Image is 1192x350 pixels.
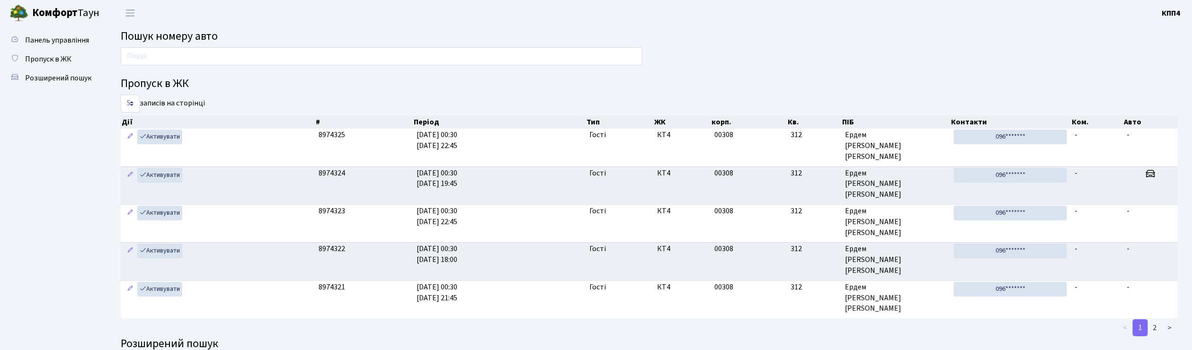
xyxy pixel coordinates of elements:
span: Панель управління [25,35,89,45]
span: 8974321 [319,282,345,292]
span: - [1075,206,1077,216]
span: Пошук номеру авто [121,28,218,44]
th: Тип [586,115,654,129]
th: Період [413,115,586,129]
span: 00308 [714,282,733,292]
a: Пропуск в ЖК [5,50,99,69]
a: Редагувати [125,206,136,220]
span: [DATE] 00:30 [DATE] 22:45 [417,130,457,151]
span: 8974325 [319,130,345,140]
span: [DATE] 00:30 [DATE] 22:45 [417,206,457,227]
th: Контакти [950,115,1071,129]
span: 312 [791,282,837,293]
input: Пошук [121,47,642,65]
span: 8974322 [319,244,345,254]
span: 312 [791,244,837,254]
button: Переключити навігацію [118,5,142,21]
a: Активувати [137,130,182,144]
a: Розширений пошук [5,69,99,87]
a: КПП4 [1162,8,1181,19]
span: [DATE] 00:30 [DATE] 18:00 [417,244,457,265]
h4: Пропуск в ЖК [121,77,1178,91]
span: Гості [589,168,606,179]
th: # [315,115,413,129]
a: Активувати [137,282,182,297]
th: Кв. [787,115,841,129]
th: корп. [711,115,787,129]
span: 8974324 [319,168,345,178]
span: - [1127,244,1130,254]
a: Редагувати [125,244,136,258]
span: 00308 [714,244,733,254]
span: КТ4 [657,282,707,293]
span: КТ4 [657,206,707,217]
th: Авто [1123,115,1178,129]
a: Редагувати [125,130,136,144]
a: Активувати [137,168,182,183]
a: Редагувати [125,282,136,297]
th: ЖК [654,115,711,129]
span: 00308 [714,130,733,140]
span: 00308 [714,168,733,178]
span: - [1127,282,1130,292]
span: Гості [589,282,606,293]
span: Ердем [PERSON_NAME] [PERSON_NAME] [845,206,946,238]
a: 2 [1148,319,1163,336]
b: Комфорт [32,5,78,20]
span: Ердем [PERSON_NAME] [PERSON_NAME] [845,130,946,162]
span: Таун [32,5,99,21]
th: Ком. [1071,115,1123,129]
span: Гості [589,130,606,140]
span: Розширений пошук [25,73,91,83]
a: Редагувати [125,168,136,183]
span: Ердем [PERSON_NAME] [PERSON_NAME] [845,168,946,201]
span: - [1075,244,1077,254]
a: Активувати [137,206,182,220]
th: ПІБ [842,115,951,129]
a: Панель управління [5,31,99,50]
span: [DATE] 00:30 [DATE] 19:45 [417,168,457,189]
span: КТ4 [657,130,707,140]
th: Дії [121,115,315,129]
span: Ердем [PERSON_NAME] [PERSON_NAME] [845,282,946,315]
select: записів на сторінці [121,95,140,113]
b: КПП4 [1162,8,1181,18]
span: - [1075,130,1077,140]
span: - [1075,168,1077,178]
a: Активувати [137,244,182,258]
a: > [1162,319,1178,336]
span: 312 [791,206,837,217]
span: - [1075,282,1077,292]
span: Гості [589,206,606,217]
img: logo.png [9,4,28,23]
span: Гості [589,244,606,254]
span: КТ4 [657,168,707,179]
span: 8974323 [319,206,345,216]
span: 312 [791,130,837,140]
span: 00308 [714,206,733,216]
span: - [1127,130,1130,140]
span: - [1127,206,1130,216]
label: записів на сторінці [121,95,205,113]
span: Пропуск в ЖК [25,54,71,64]
span: 312 [791,168,837,179]
span: КТ4 [657,244,707,254]
a: 1 [1133,319,1148,336]
span: Ердем [PERSON_NAME] [PERSON_NAME] [845,244,946,276]
span: [DATE] 00:30 [DATE] 21:45 [417,282,457,303]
